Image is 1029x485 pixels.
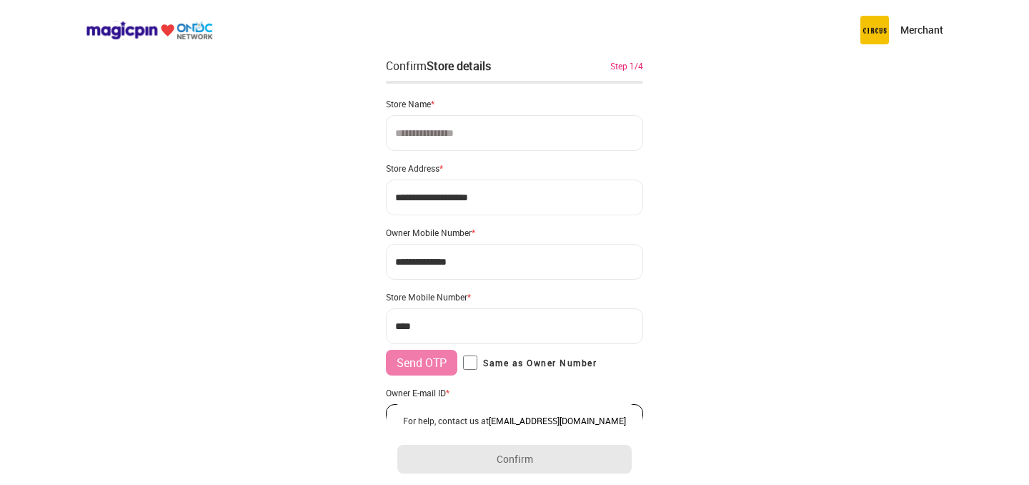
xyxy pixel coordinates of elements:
p: Merchant [900,23,943,37]
a: [EMAIL_ADDRESS][DOMAIN_NAME] [489,415,626,426]
div: Owner E-mail ID [386,387,643,398]
div: Store Address [386,162,643,174]
div: Owner Mobile Number [386,227,643,238]
button: Send OTP [386,350,457,376]
div: Store Mobile Number [386,291,643,303]
div: Confirm [386,57,491,74]
label: Same as Owner Number [463,356,597,370]
div: Store Name [386,98,643,109]
input: Same as Owner Number [463,356,477,370]
div: For help, contact us at [397,415,632,426]
div: Store details [427,58,491,74]
img: circus.b677b59b.png [860,16,889,44]
img: ondc-logo-new-small.8a59708e.svg [86,21,213,40]
div: Step 1/4 [610,59,643,72]
button: Confirm [397,445,632,474]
